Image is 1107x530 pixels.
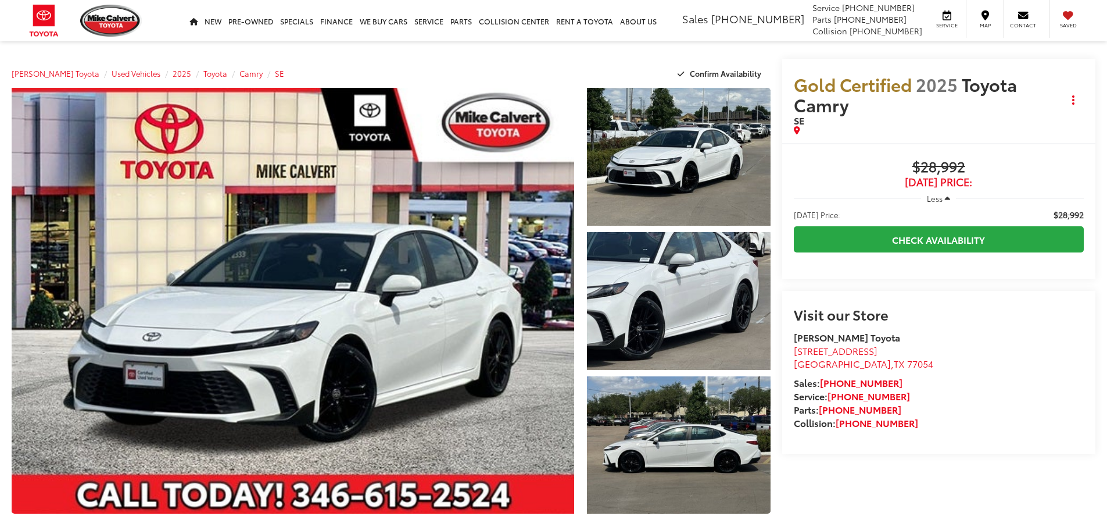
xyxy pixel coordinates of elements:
[275,68,284,79] a: SE
[1055,22,1081,29] span: Saved
[794,113,804,127] span: SE
[794,389,910,403] strong: Service:
[794,344,877,357] span: [STREET_ADDRESS]
[812,25,847,37] span: Collision
[794,403,901,416] strong: Parts:
[12,68,99,79] a: [PERSON_NAME] Toyota
[794,72,912,97] span: Gold Certified
[794,357,891,370] span: [GEOGRAPHIC_DATA]
[972,22,998,29] span: Map
[671,63,771,84] button: Confirm Availability
[12,88,574,514] a: Expand Photo 0
[921,188,956,209] button: Less
[850,25,922,37] span: [PHONE_NUMBER]
[907,357,933,370] span: 77054
[812,13,832,25] span: Parts
[794,344,933,371] a: [STREET_ADDRESS] [GEOGRAPHIC_DATA],TX 77054
[827,389,910,403] a: [PHONE_NUMBER]
[934,22,960,29] span: Service
[842,2,915,13] span: [PHONE_NUMBER]
[690,68,761,79] span: Confirm Availability
[80,5,142,37] img: Mike Calvert Toyota
[203,68,227,79] a: Toyota
[794,159,1084,176] span: $28,992
[585,86,772,227] img: 2025 Toyota Camry SE
[820,376,902,389] a: [PHONE_NUMBER]
[6,86,579,516] img: 2025 Toyota Camry SE
[927,193,943,204] span: Less
[916,72,958,97] span: 2025
[812,2,840,13] span: Service
[587,88,771,226] a: Expand Photo 1
[794,226,1084,252] a: Check Availability
[1072,95,1074,105] span: dropdown dots
[836,416,918,429] a: [PHONE_NUMBER]
[834,13,907,25] span: [PHONE_NUMBER]
[585,375,772,515] img: 2025 Toyota Camry SE
[1063,90,1084,111] button: Actions
[587,232,771,370] a: Expand Photo 2
[794,330,900,344] strong: [PERSON_NAME] Toyota
[794,416,918,429] strong: Collision:
[794,376,902,389] strong: Sales:
[173,68,191,79] a: 2025
[894,357,905,370] span: TX
[794,307,1084,322] h2: Visit our Store
[794,209,840,220] span: [DATE] Price:
[112,68,160,79] a: Used Vehicles
[1054,209,1084,220] span: $28,992
[682,11,708,26] span: Sales
[711,11,804,26] span: [PHONE_NUMBER]
[239,68,263,79] a: Camry
[585,230,772,371] img: 2025 Toyota Camry SE
[794,176,1084,188] span: [DATE] Price:
[819,403,901,416] a: [PHONE_NUMBER]
[794,357,933,370] span: ,
[587,376,771,514] a: Expand Photo 3
[794,72,1017,117] span: Toyota Camry
[1010,22,1036,29] span: Contact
